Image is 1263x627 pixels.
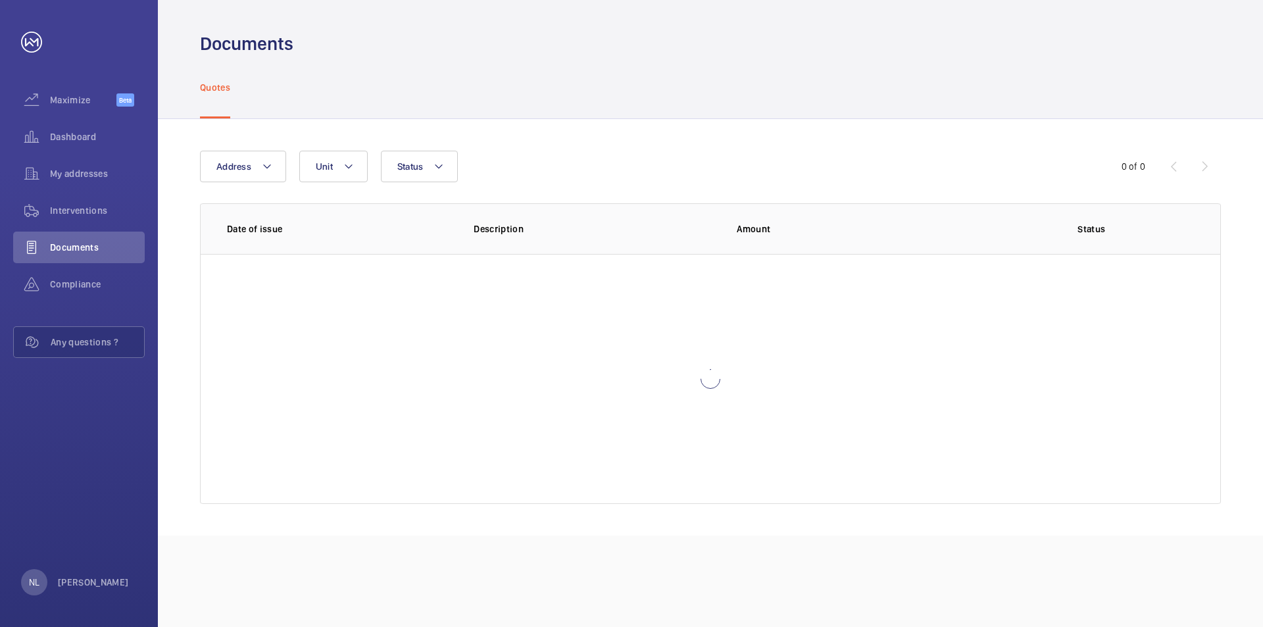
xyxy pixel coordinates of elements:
[227,222,453,236] p: Date of issue
[200,151,286,182] button: Address
[474,222,716,236] p: Description
[216,161,251,172] span: Address
[200,32,293,56] h1: Documents
[116,93,134,107] span: Beta
[29,576,39,589] p: NL
[316,161,333,172] span: Unit
[50,93,116,107] span: Maximize
[1122,160,1145,173] div: 0 of 0
[50,204,145,217] span: Interventions
[58,576,129,589] p: [PERSON_NAME]
[51,336,144,349] span: Any questions ?
[50,167,145,180] span: My addresses
[50,278,145,291] span: Compliance
[299,151,368,182] button: Unit
[50,130,145,143] span: Dashboard
[50,241,145,254] span: Documents
[381,151,458,182] button: Status
[200,81,230,94] p: Quotes
[989,222,1194,236] p: Status
[397,161,424,172] span: Status
[737,222,968,236] p: Amount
